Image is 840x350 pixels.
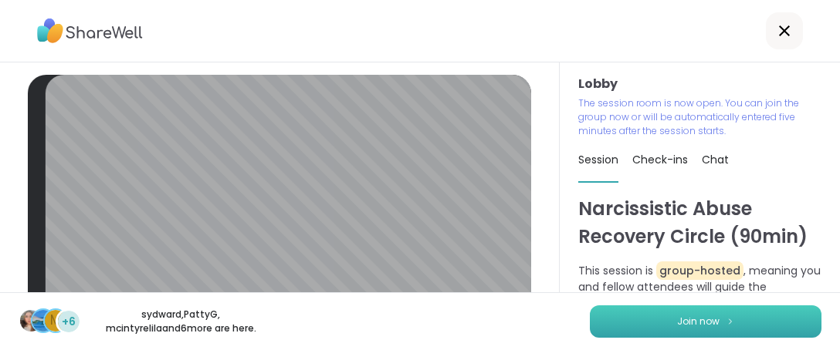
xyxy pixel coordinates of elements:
[656,261,743,280] span: group-hosted
[726,317,735,325] img: ShareWell Logomark
[590,305,821,338] button: Join now
[578,96,801,138] p: The session room is now open. You can join the group now or will be automatically entered five mi...
[578,263,821,344] p: This session is , meaning you and fellow attendees will guide the conversation. We'll provide a s...
[50,311,61,331] span: m
[578,152,618,167] span: Session
[677,315,720,328] span: Join now
[578,75,821,93] h3: Lobby
[632,152,688,167] span: Check-ins
[32,310,54,331] img: PattyG
[62,314,76,330] span: +6
[578,195,821,251] h1: Narcissistic Abuse Recovery Circle (90min)
[702,152,729,167] span: Chat
[37,13,143,49] img: ShareWell Logo
[20,310,42,331] img: sydward
[94,308,267,335] p: sydward , PattyG , mcintyrelila and 6 more are here.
